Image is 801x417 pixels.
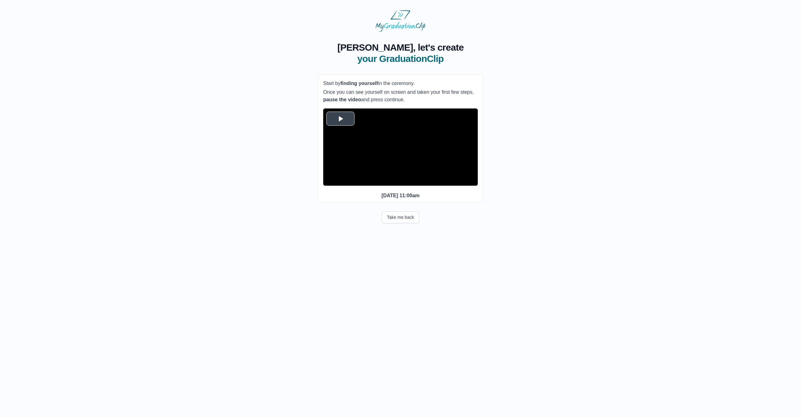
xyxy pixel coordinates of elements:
[323,80,478,87] p: Start by in the ceremony.
[337,42,464,53] span: [PERSON_NAME], let's create
[337,53,464,64] span: your GraduationClip
[323,192,478,199] p: [DATE] 11:00am
[323,97,361,102] b: pause the video
[340,81,378,86] b: finding yourself
[323,88,478,103] p: Once you can see yourself on screen and taken your first few steps, and press continue.
[375,10,426,32] img: MyGraduationClip
[326,112,355,126] button: Play Video
[382,211,419,223] button: Take me back
[323,108,478,186] div: Video Player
